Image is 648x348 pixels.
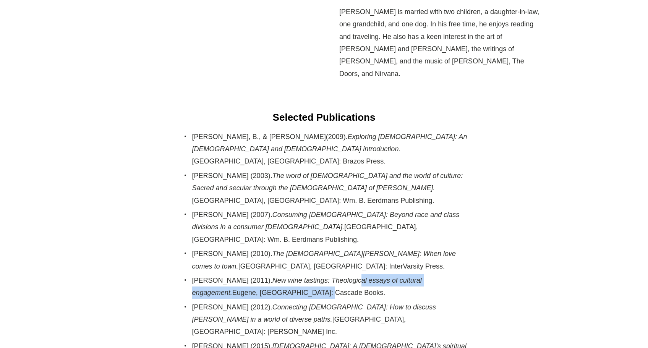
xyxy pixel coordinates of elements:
[192,250,456,270] em: The [DEMOGRAPHIC_DATA][PERSON_NAME]: When love comes to town.
[192,131,470,168] li: [PERSON_NAME], B., & [PERSON_NAME](2009). [GEOGRAPHIC_DATA], [GEOGRAPHIC_DATA]: Brazos Press.
[192,303,436,323] em: Connecting [DEMOGRAPHIC_DATA]: How to discuss [PERSON_NAME] in a world of diverse paths.
[192,209,470,246] li: [PERSON_NAME] (2007). [GEOGRAPHIC_DATA], [GEOGRAPHIC_DATA]: Wm. B. Eerdmans Publishing.
[192,277,422,296] em: New wine tastings: Theological essays of cultural engagement.
[339,6,546,80] p: [PERSON_NAME] is married with two children, a daughter-in-law, one grandchild, and one dog. In hi...
[179,110,470,124] h4: Selected Publications
[192,248,470,272] li: [PERSON_NAME] (2010). [GEOGRAPHIC_DATA], [GEOGRAPHIC_DATA]: InterVarsity Press.
[192,301,470,338] li: [PERSON_NAME] (2012). [GEOGRAPHIC_DATA], [GEOGRAPHIC_DATA]: [PERSON_NAME] Inc.
[192,172,463,192] em: The word of [DEMOGRAPHIC_DATA] and the world of culture: Sacred and secular through the [DEMOGRAP...
[192,274,470,299] li: [PERSON_NAME] (2011). Eugene, [GEOGRAPHIC_DATA]: Cascade Books.
[192,211,460,231] em: Consuming [DEMOGRAPHIC_DATA]: Beyond race and class divisions in a consumer [DEMOGRAPHIC_DATA].
[192,170,470,207] li: [PERSON_NAME] (2003). [GEOGRAPHIC_DATA], [GEOGRAPHIC_DATA]: Wm. B. Eerdmans Publishing.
